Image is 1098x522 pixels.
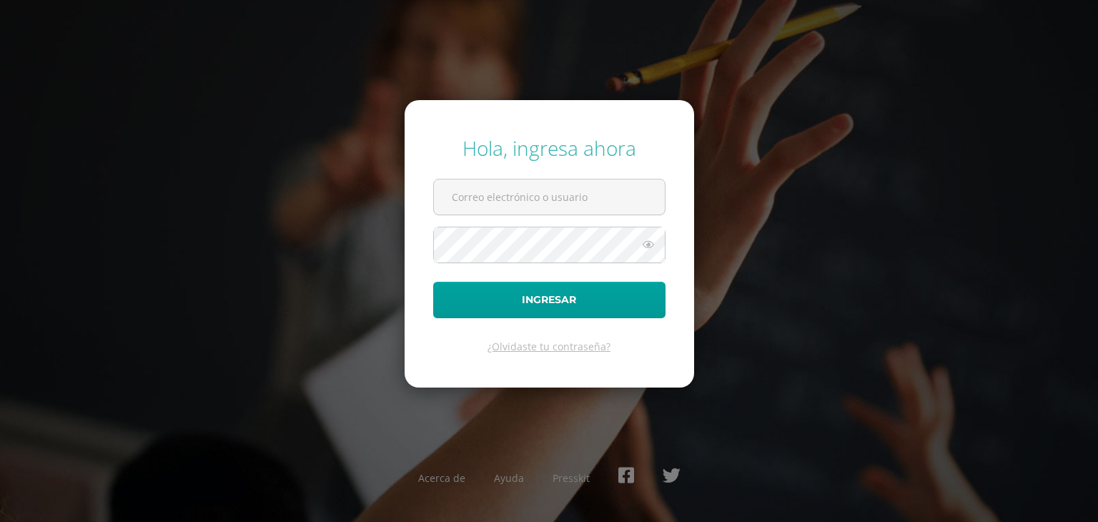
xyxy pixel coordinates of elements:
a: Presskit [553,471,590,485]
a: ¿Olvidaste tu contraseña? [488,340,610,353]
input: Correo electrónico o usuario [434,179,665,215]
button: Ingresar [433,282,666,318]
a: Acerca de [418,471,465,485]
div: Hola, ingresa ahora [433,134,666,162]
a: Ayuda [494,471,524,485]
